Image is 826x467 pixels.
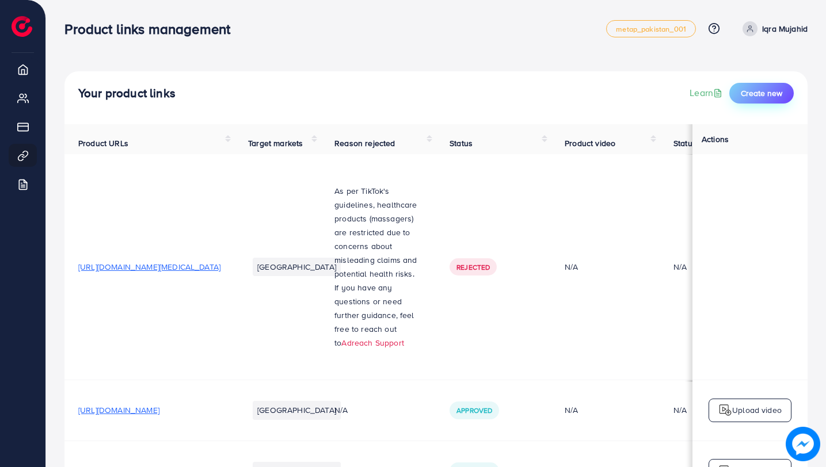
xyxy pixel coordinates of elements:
[565,404,646,416] div: N/A
[253,401,341,419] li: [GEOGRAPHIC_DATA]
[334,281,422,350] p: If you have any questions or need further guidance, feel free to reach out to
[78,137,128,149] span: Product URLs
[673,404,687,416] div: N/A
[616,25,686,33] span: metap_pakistan_001
[718,403,732,417] img: logo
[64,21,239,37] h3: Product links management
[78,261,220,273] span: [URL][DOMAIN_NAME][MEDICAL_DATA]
[786,427,820,461] img: image
[334,137,395,149] span: Reason rejected
[456,405,492,415] span: Approved
[606,20,696,37] a: metap_pakistan_001
[565,261,646,273] div: N/A
[450,137,473,149] span: Status
[334,184,422,281] p: As per TikTok's guidelines, healthcare products (massagers) are restricted due to concerns about ...
[248,137,303,149] span: Target markets
[690,86,725,99] a: Learn
[12,16,32,37] img: logo
[341,337,404,349] a: Adreach Support
[732,403,782,417] p: Upload video
[702,133,729,145] span: Actions
[253,258,341,276] li: [GEOGRAPHIC_DATA]
[565,137,615,149] span: Product video
[738,21,808,36] a: Iqra Mujahid
[741,87,782,99] span: Create new
[673,137,719,149] span: Status video
[456,262,490,272] span: Rejected
[334,404,348,416] span: N/A
[762,22,808,36] p: Iqra Mujahid
[673,261,687,273] div: N/A
[78,404,159,416] span: [URL][DOMAIN_NAME]
[78,86,176,101] h4: Your product links
[729,83,794,104] button: Create new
